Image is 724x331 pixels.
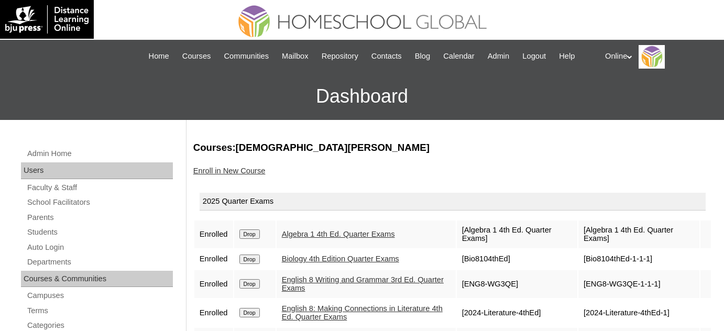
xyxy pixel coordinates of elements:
[457,249,577,269] td: [Bio8104thEd]
[282,275,444,293] a: English 8 Writing and Grammar 3rd Ed. Quarter Exams
[457,299,577,327] td: [2024-Literature-4thEd]
[239,308,260,317] input: Drop
[239,255,260,264] input: Drop
[316,50,364,62] a: Repository
[578,299,699,327] td: [2024-Literature-4thEd-1]
[639,45,665,69] img: Online Academy
[144,50,174,62] a: Home
[522,50,546,62] span: Logout
[26,196,173,209] a: School Facilitators
[482,50,515,62] a: Admin
[322,50,358,62] span: Repository
[371,50,402,62] span: Contacts
[282,304,443,322] a: English 8: Making Connections in Literature 4th Ed. Quarter Exams
[517,50,551,62] a: Logout
[26,256,173,269] a: Departments
[366,50,407,62] a: Contacts
[218,50,274,62] a: Communities
[415,50,430,62] span: Blog
[578,220,699,248] td: [Algebra 1 4th Ed. Quarter Exams]
[457,270,577,298] td: [ENG8-WG3QE]
[200,193,706,211] div: 2025 Quarter Exams
[149,50,169,62] span: Home
[194,249,233,269] td: Enrolled
[26,241,173,254] a: Auto Login
[457,220,577,248] td: [Algebra 1 4th Ed. Quarter Exams]
[194,299,233,327] td: Enrolled
[410,50,435,62] a: Blog
[5,73,719,120] h3: Dashboard
[443,50,474,62] span: Calendar
[277,50,314,62] a: Mailbox
[26,226,173,239] a: Students
[559,50,575,62] span: Help
[21,162,173,179] div: Users
[26,304,173,317] a: Terms
[488,50,510,62] span: Admin
[578,249,699,269] td: [Bio8104thEd-1-1-1]
[26,181,173,194] a: Faculty & Staff
[282,50,309,62] span: Mailbox
[239,229,260,239] input: Drop
[5,5,89,34] img: logo-white.png
[193,167,266,175] a: Enroll in New Course
[554,50,580,62] a: Help
[26,147,173,160] a: Admin Home
[26,289,173,302] a: Campuses
[193,141,712,155] h3: Courses:[DEMOGRAPHIC_DATA][PERSON_NAME]
[194,270,233,298] td: Enrolled
[21,271,173,288] div: Courses & Communities
[26,211,173,224] a: Parents
[182,50,211,62] span: Courses
[578,270,699,298] td: [ENG8-WG3QE-1-1-1]
[438,50,479,62] a: Calendar
[177,50,216,62] a: Courses
[224,50,269,62] span: Communities
[239,279,260,289] input: Drop
[605,45,714,69] div: Online
[282,230,395,238] a: Algebra 1 4th Ed. Quarter Exams
[194,220,233,248] td: Enrolled
[282,255,399,263] a: Biology 4th Edition Quarter Exams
